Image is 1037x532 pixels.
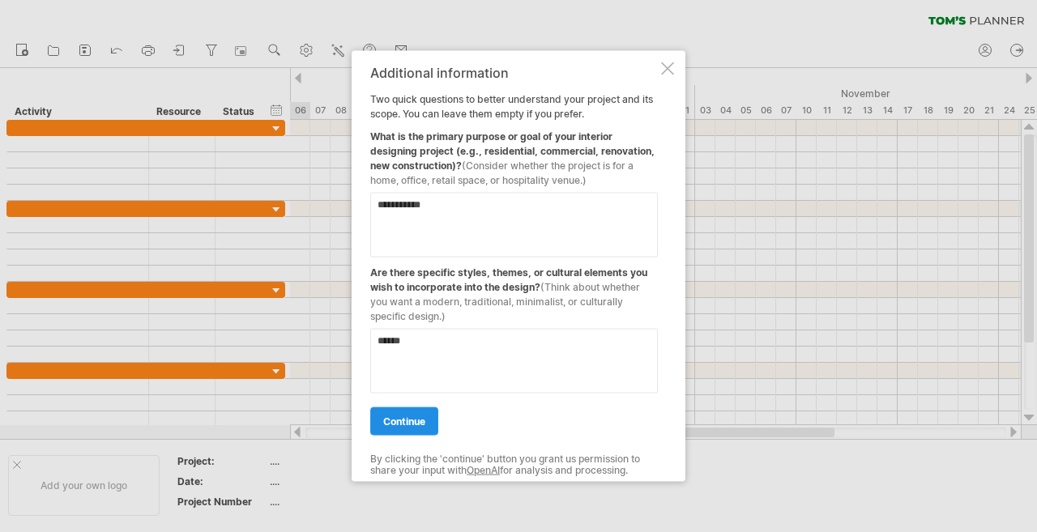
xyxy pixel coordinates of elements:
[383,415,425,427] span: continue
[370,257,658,323] div: Are there specific styles, themes, or cultural elements you wish to incorporate into the design?
[370,65,658,79] div: Additional information
[467,464,500,476] a: OpenAI
[370,406,438,435] a: continue
[370,159,634,185] span: (Consider whether the project is for a home, office, retail space, or hospitality venue.)
[370,453,658,476] div: By clicking the 'continue' button you grant us permission to share your input with for analysis a...
[370,280,640,321] span: (Think about whether you want a modern, traditional, minimalist, or culturally specific design.)
[370,65,658,467] div: Two quick questions to better understand your project and its scope. You can leave them empty if ...
[370,121,658,187] div: What is the primary purpose or goal of your interior designing project (e.g., residential, commer...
